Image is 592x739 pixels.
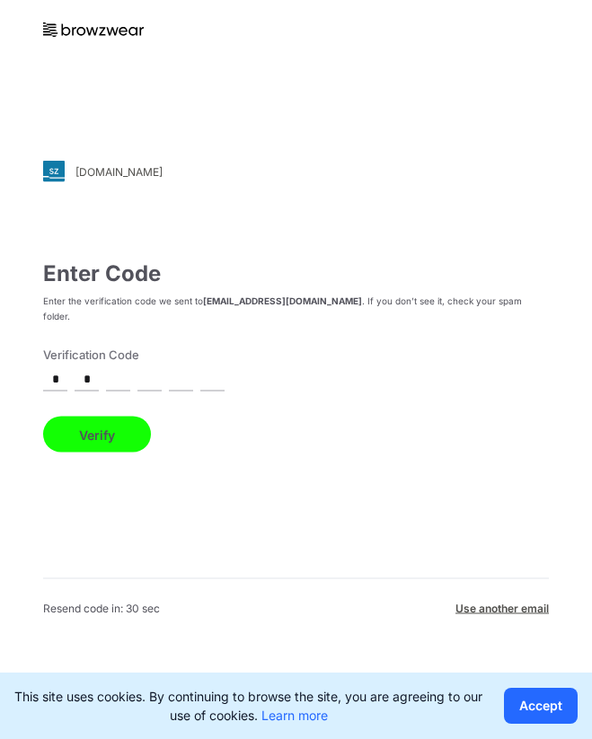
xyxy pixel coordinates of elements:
label: Verification Code [43,346,538,364]
p: This site uses cookies. By continuing to browse the site, you are agreeing to our use of cookies. [14,687,482,725]
span: 30 sec [126,602,160,615]
p: Enter the verification code we sent to . If you don’t see it, check your spam folder. [43,294,549,324]
strong: [EMAIL_ADDRESS][DOMAIN_NAME] [203,295,362,306]
div: Resend code in: [43,601,160,617]
h3: Enter Code [43,261,549,286]
img: browzwear-logo.73288ffb.svg [43,22,144,37]
button: Accept [504,688,578,724]
div: [DOMAIN_NAME] [75,164,163,178]
button: Verify [43,417,151,453]
div: Use another email [455,601,549,617]
img: svg+xml;base64,PHN2ZyB3aWR0aD0iMjgiIGhlaWdodD0iMjgiIHZpZXdCb3g9IjAgMCAyOCAyOCIgZmlsbD0ibm9uZSIgeG... [43,161,65,182]
a: Learn more [261,708,328,723]
a: [DOMAIN_NAME] [43,161,549,182]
